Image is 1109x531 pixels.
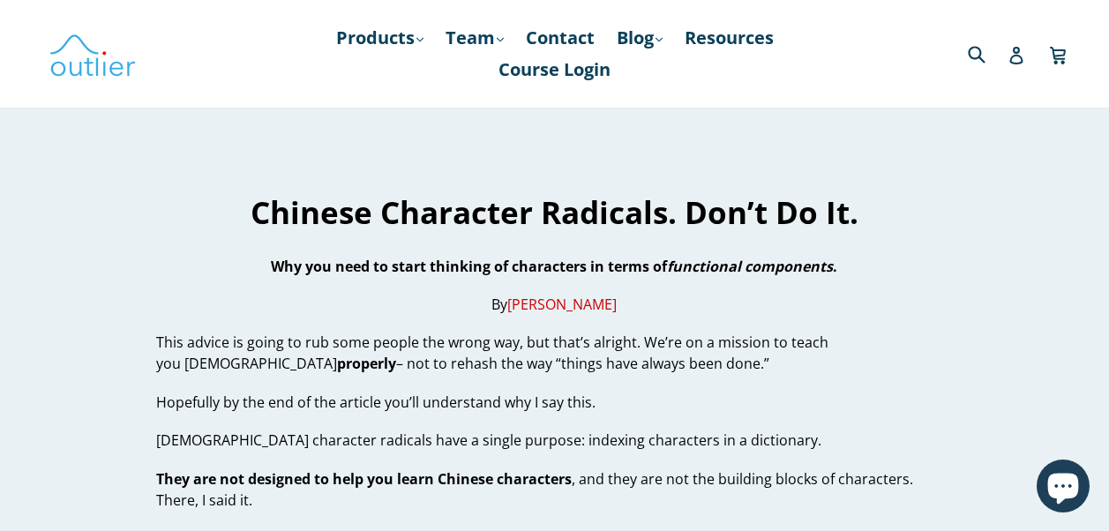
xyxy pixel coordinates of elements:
strong: Why you need to start thinking of characters in terms of . [271,257,837,276]
a: Course Login [490,54,619,86]
a: [PERSON_NAME] [507,295,617,315]
strong: Chinese Character Radicals. Don’t Do It. [251,191,858,233]
a: Contact [517,22,603,54]
a: Resources [676,22,783,54]
img: Outlier Linguistics [49,28,137,79]
a: Products [327,22,432,54]
a: Blog [608,22,671,54]
strong: properly [337,354,396,373]
p: [DEMOGRAPHIC_DATA] character radicals have a single purpose: indexing characters in a dictionary. [156,430,953,451]
input: Search [963,35,1012,71]
em: functional components [667,257,833,276]
a: Team [437,22,513,54]
p: This advice is going to rub some people the wrong way, but that’s alright. We’re on a mission to ... [156,332,953,374]
p: By [156,294,953,315]
p: , and they are not the building blocks of characters. There, I said it. [156,468,953,511]
inbox-online-store-chat: Shopify online store chat [1031,460,1095,517]
p: Hopefully by the end of the article you’ll understand why I say this. [156,392,953,413]
strong: They are not designed to help you learn Chinese characters [156,469,572,489]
